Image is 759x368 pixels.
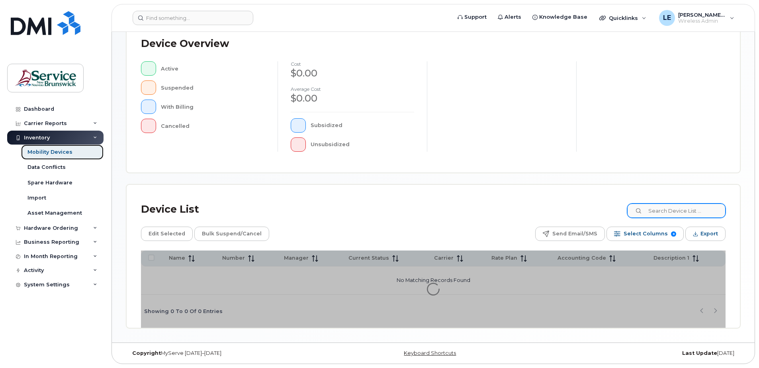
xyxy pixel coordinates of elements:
div: Lofstrom, Erin (SD/DS) [653,10,740,26]
div: [DATE] [536,350,740,356]
button: Select Columns 8 [606,227,684,241]
strong: Copyright [132,350,161,356]
div: Suspended [161,80,265,95]
h4: Average cost [291,86,414,92]
strong: Last Update [682,350,717,356]
span: Knowledge Base [539,13,587,21]
span: Alerts [505,13,521,21]
div: $0.00 [291,92,414,105]
div: Device List [141,199,199,220]
span: Edit Selected [149,228,185,240]
a: Support [452,9,492,25]
a: Alerts [492,9,527,25]
div: Device Overview [141,33,229,54]
span: LE [663,13,671,23]
h4: cost [291,61,414,67]
div: Cancelled [161,119,265,133]
div: $0.00 [291,67,414,80]
span: 8 [671,231,676,237]
span: Quicklinks [609,15,638,21]
div: Active [161,61,265,76]
a: Keyboard Shortcuts [404,350,456,356]
div: With Billing [161,100,265,114]
div: Subsidized [311,118,415,133]
a: Knowledge Base [527,9,593,25]
button: Edit Selected [141,227,193,241]
span: Export [700,228,718,240]
button: Send Email/SMS [535,227,605,241]
span: Bulk Suspend/Cancel [202,228,262,240]
span: Wireless Admin [678,18,726,24]
span: [PERSON_NAME] (SD/DS) [678,12,726,18]
div: Unsubsidized [311,137,415,152]
span: Select Columns [624,228,668,240]
input: Search Device List ... [627,204,726,218]
div: Quicklinks [594,10,652,26]
div: MyServe [DATE]–[DATE] [126,350,331,356]
input: Find something... [133,11,253,25]
button: Export [685,227,726,241]
span: Send Email/SMS [552,228,597,240]
span: Support [464,13,487,21]
button: Bulk Suspend/Cancel [194,227,269,241]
